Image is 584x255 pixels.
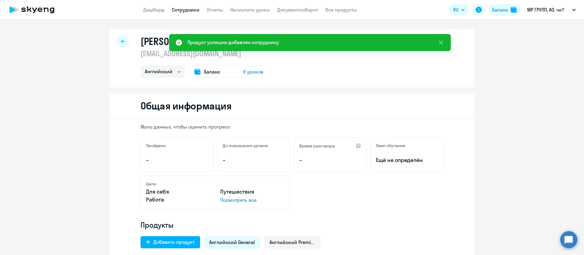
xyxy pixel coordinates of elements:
[524,2,579,17] button: МР ГРУПП, АО, чк!!
[220,188,285,196] p: Путешествия
[299,143,335,149] h5: Время разговора
[209,239,255,246] span: Английский General
[146,143,166,148] h5: Пройдено
[488,4,520,16] button: Балансbalance
[511,7,517,13] img: balance
[141,49,268,58] p: [EMAIL_ADDRESS][DOMAIN_NAME]
[141,123,443,130] p: Мало данных, чтобы оценить прогресс
[299,156,361,164] p: –
[172,7,200,13] a: Сотрудники
[141,35,205,47] h1: [PERSON_NAME]
[223,143,268,148] h5: До повышения уровня
[146,181,156,187] h5: Цели
[376,156,438,164] span: Ещё не определён
[146,188,210,196] p: Для себя
[492,6,508,13] div: Баланс
[141,100,231,112] h2: Общая информация
[453,6,459,13] span: RU
[220,196,285,204] p: Посмотреть все
[204,68,220,75] span: Баланс
[207,7,223,13] a: Отчеты
[146,156,208,164] p: –
[187,39,279,46] div: Продукт успешно добавлен сотруднику
[449,4,469,16] button: RU
[527,6,564,13] p: МР ГРУПП, АО, чк!!
[141,236,200,248] button: Добавить продукт
[153,238,195,246] div: Добавить продукт
[143,7,165,13] a: Дашборд
[269,239,315,246] span: Английский Premium
[230,7,270,13] a: Начислить уроки
[376,143,405,148] h5: Темп обучения
[146,196,210,204] p: Работа
[223,156,285,164] p: –
[277,7,318,13] a: Документооборот
[141,220,443,230] h4: Продукты
[243,68,263,75] span: 9 уроков
[325,7,357,13] a: Все продукты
